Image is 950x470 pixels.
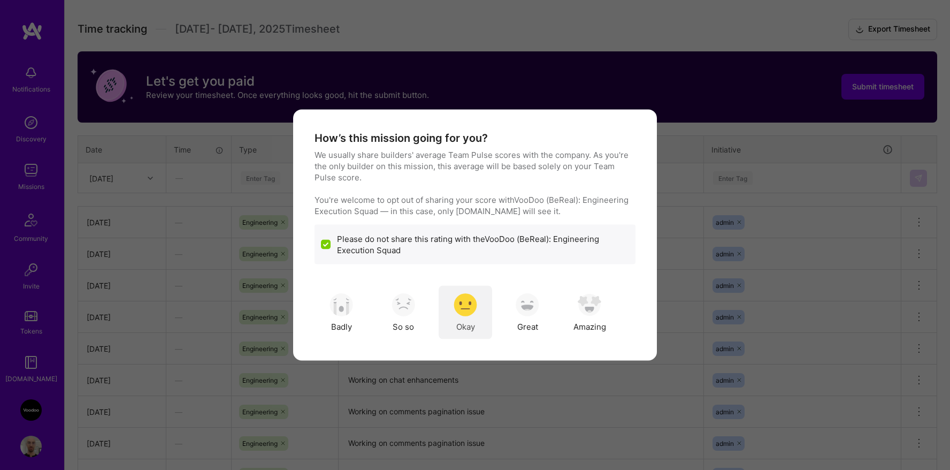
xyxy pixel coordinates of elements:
[578,293,601,316] img: soso
[330,293,353,316] img: soso
[331,321,352,332] span: Badly
[573,321,606,332] span: Amazing
[315,131,488,145] h4: How’s this mission going for you?
[392,293,415,316] img: soso
[393,321,414,332] span: So so
[454,293,477,316] img: soso
[456,321,475,332] span: Okay
[315,149,635,217] p: We usually share builders' average Team Pulse scores with the company. As you're the only builder...
[516,293,539,316] img: soso
[293,110,657,361] div: modal
[517,321,538,332] span: Great
[337,233,629,256] label: Please do not share this rating with the VooDoo (BeReal): Engineering Execution Squad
